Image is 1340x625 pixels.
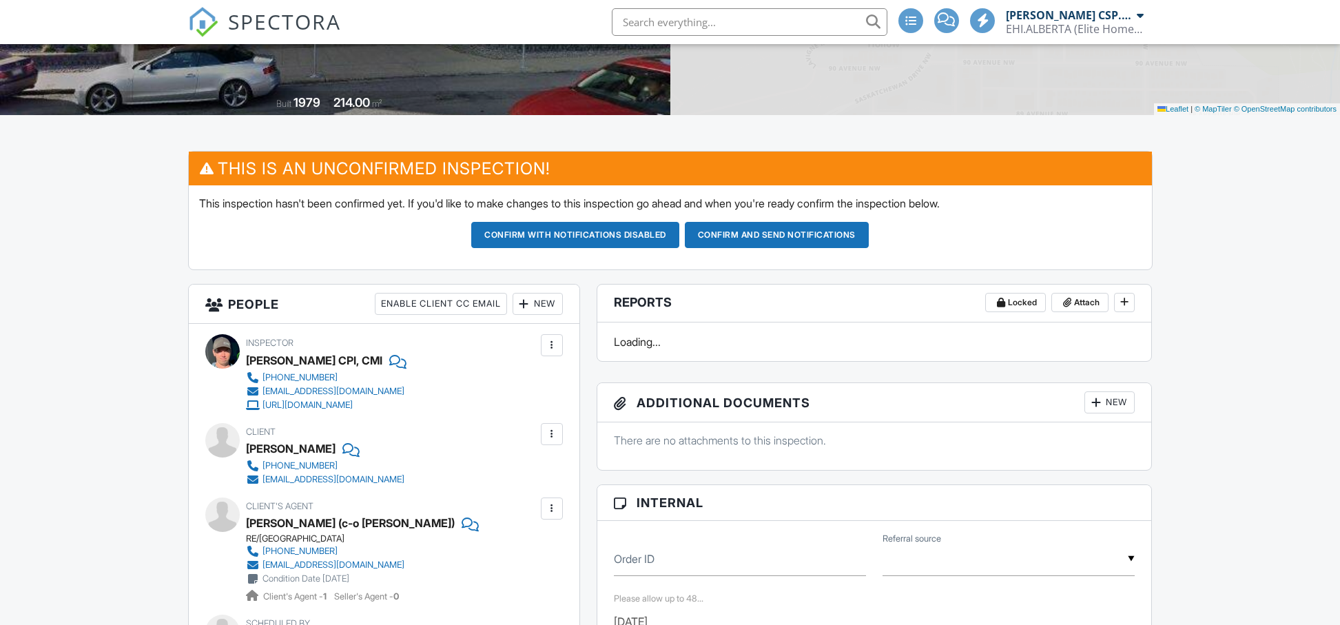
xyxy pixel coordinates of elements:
div: [PERSON_NAME] CPI, CMI [246,350,382,371]
p: There are no attachments to this inspection. [614,433,1135,448]
a: © MapTiler [1195,105,1232,113]
a: © OpenStreetMap contributors [1234,105,1337,113]
div: Condition Date [DATE] [262,573,349,584]
div: [PHONE_NUMBER] [262,460,338,471]
span: Built [276,99,291,109]
span: Inspector [246,338,293,348]
h3: Internal [597,485,1152,521]
a: SPECTORA [188,19,341,48]
div: [EMAIL_ADDRESS][DOMAIN_NAME] [262,474,404,485]
div: [EMAIL_ADDRESS][DOMAIN_NAME] [262,560,404,571]
div: EHI.ALBERTA (Elite Home Inspections) [1006,22,1144,36]
a: [PHONE_NUMBER] [246,544,468,558]
div: New [1084,391,1135,413]
a: [PHONE_NUMBER] [246,459,404,473]
p: This inspection hasn't been confirmed yet. If you'd like to make changes to this inspection go ah... [199,196,1142,211]
strong: 1 [323,591,327,602]
a: Leaflet [1157,105,1188,113]
div: RE/[GEOGRAPHIC_DATA] [246,533,479,544]
div: [URL][DOMAIN_NAME] [262,400,353,411]
a: [PERSON_NAME] (c-o [PERSON_NAME]) [246,513,455,533]
div: [PHONE_NUMBER] [262,546,338,557]
span: Client [246,427,276,437]
img: The Best Home Inspection Software - Spectora [188,7,218,37]
button: Confirm and send notifications [685,222,869,248]
label: Referral source [883,533,941,545]
a: [EMAIL_ADDRESS][DOMAIN_NAME] [246,558,468,572]
strong: 0 [393,591,399,602]
a: [PHONE_NUMBER] [246,371,404,385]
a: [EMAIL_ADDRESS][DOMAIN_NAME] [246,385,404,398]
h3: This is an Unconfirmed Inspection! [189,152,1152,185]
span: Client's Agent [246,501,313,511]
a: [URL][DOMAIN_NAME] [246,398,404,412]
div: 1979 [293,95,320,110]
button: Confirm with notifications disabled [471,222,679,248]
div: [PERSON_NAME] CSP. CMI [1006,8,1133,22]
span: | [1190,105,1193,113]
label: Please allow up to 48hrs for report delivery, delays from water tests, WETT inspection reports an... [614,593,703,604]
div: 214.00 [333,95,370,110]
div: New [513,293,563,315]
span: Seller's Agent - [334,591,399,602]
input: Search everything... [612,8,887,36]
span: Client's Agent - [263,591,329,602]
a: [EMAIL_ADDRESS][DOMAIN_NAME] [246,473,404,486]
span: SPECTORA [228,7,341,36]
div: [PHONE_NUMBER] [262,372,338,383]
span: m² [372,99,382,109]
label: Order ID [614,551,654,566]
h3: People [189,285,579,324]
div: [PERSON_NAME] [246,438,336,459]
div: [EMAIL_ADDRESS][DOMAIN_NAME] [262,386,404,397]
div: Enable Client CC Email [375,293,507,315]
h3: Additional Documents [597,383,1152,422]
